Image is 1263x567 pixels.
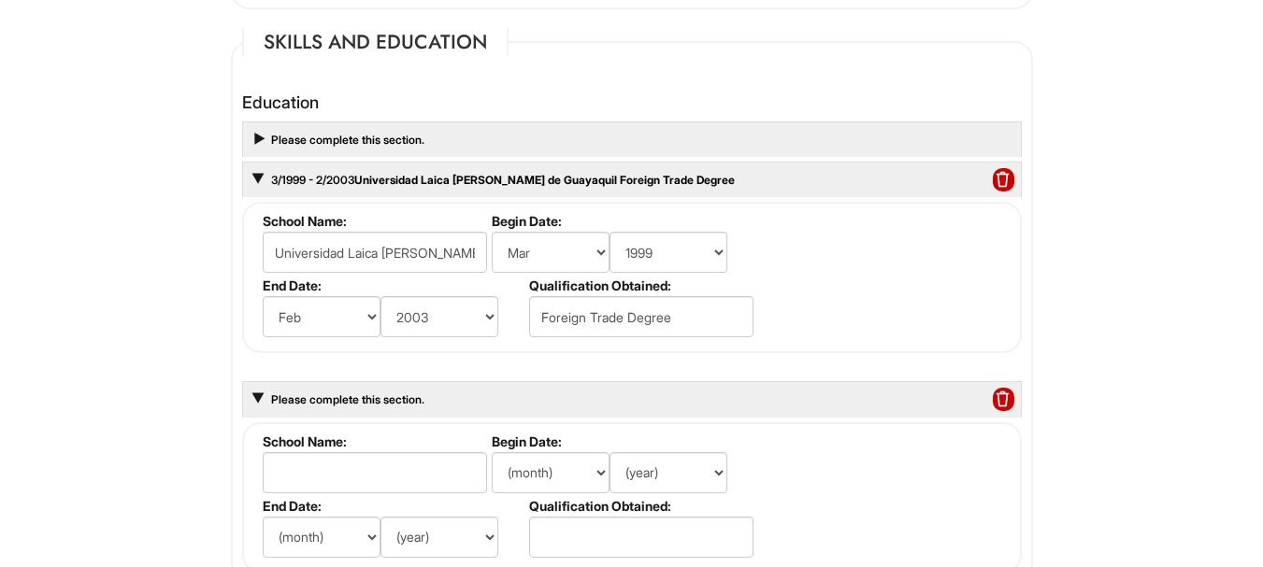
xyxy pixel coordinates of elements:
label: Begin Date: [492,433,751,449]
legend: Skills and Education [242,28,509,56]
label: School Name: [263,433,484,449]
label: End Date: [263,498,522,514]
a: Eliminar [993,391,1013,409]
h4: Education [242,93,1022,112]
label: Qualification Obtained: [529,498,751,514]
span: 3/1999 - 2/2003 [269,173,354,187]
label: Qualification Obtained: [529,277,751,293]
a: 3/1999 - 2/2003Universidad Laica [PERSON_NAME] de Guayaquil Foreign Trade Degree [269,173,735,187]
a: Please complete this section. [269,392,424,406]
a: Eliminar [993,172,1013,190]
label: School Name: [263,213,484,229]
a: Please complete this section. [269,133,424,147]
label: End Date: [263,277,522,293]
label: Begin Date: [492,213,751,229]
